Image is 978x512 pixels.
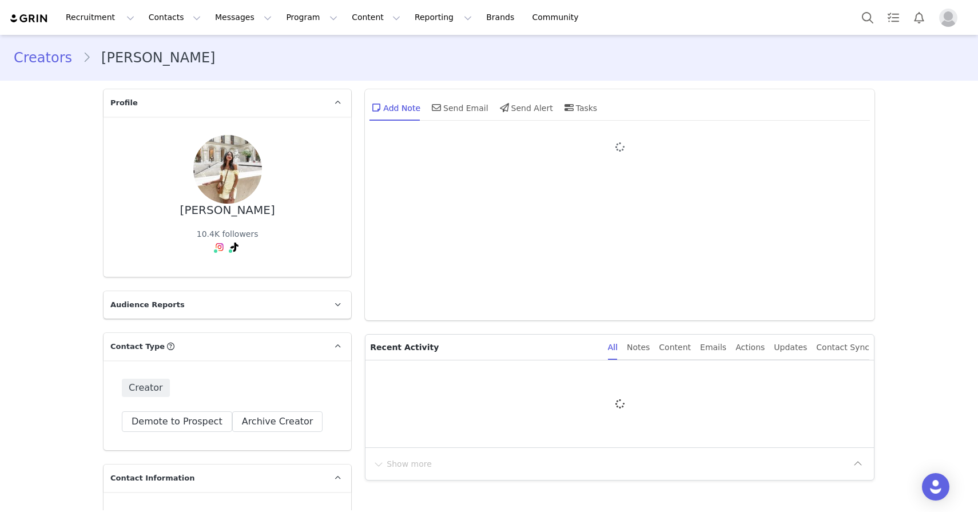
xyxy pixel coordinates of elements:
[110,97,138,109] span: Profile
[700,335,726,360] div: Emails
[122,411,232,432] button: Demote to Prospect
[922,473,949,501] div: Open Intercom Messenger
[197,228,259,240] div: 10.4K followers
[881,5,906,30] a: Tasks
[279,5,344,30] button: Program
[59,5,141,30] button: Recruitment
[774,335,807,360] div: Updates
[370,335,598,360] p: Recent Activity
[939,9,957,27] img: placeholder-profile.jpg
[110,473,194,484] span: Contact Information
[215,243,224,252] img: instagram.svg
[110,341,165,352] span: Contact Type
[736,335,765,360] div: Actions
[372,455,432,473] button: Show more
[855,5,880,30] button: Search
[110,299,185,311] span: Audience Reports
[369,94,420,121] div: Add Note
[816,335,869,360] div: Contact Sync
[526,5,591,30] a: Community
[208,5,279,30] button: Messages
[907,5,932,30] button: Notifications
[142,5,208,30] button: Contacts
[627,335,650,360] div: Notes
[14,47,82,68] a: Creators
[562,94,598,121] div: Tasks
[430,94,488,121] div: Send Email
[479,5,524,30] a: Brands
[608,335,618,360] div: All
[345,5,407,30] button: Content
[122,379,170,397] span: Creator
[180,204,275,217] div: [PERSON_NAME]
[232,411,323,432] button: Archive Creator
[932,9,969,27] button: Profile
[9,13,49,24] img: grin logo
[408,5,479,30] button: Reporting
[193,135,262,204] img: 0d89b4f7-e057-4b8a-b6c3-7d192a46ea37.jpg
[659,335,691,360] div: Content
[498,94,553,121] div: Send Alert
